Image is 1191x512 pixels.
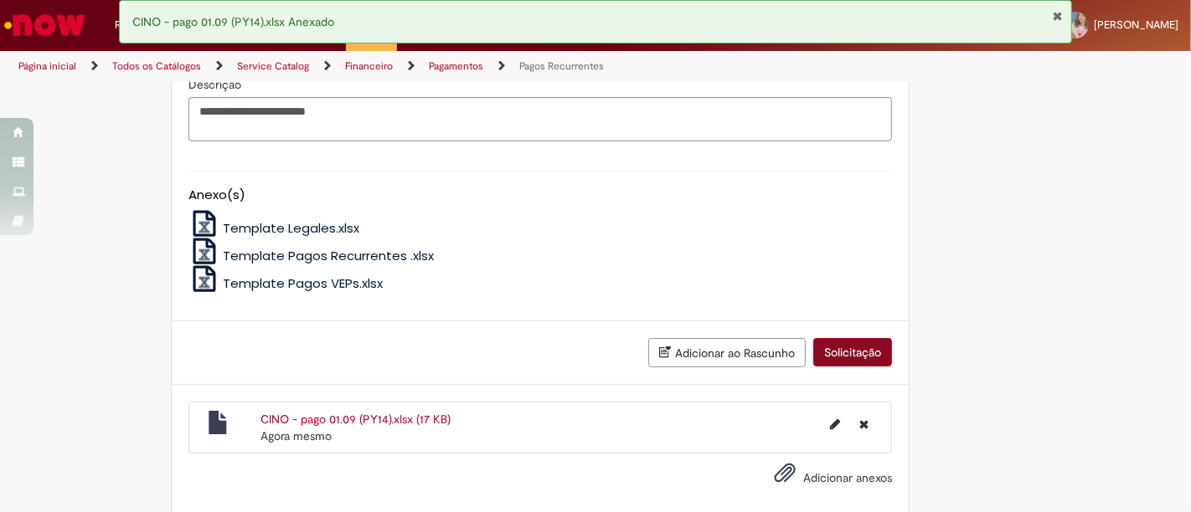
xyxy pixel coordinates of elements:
[188,219,360,237] a: Template Legales.xlsx
[188,97,892,141] textarea: Descrição
[648,338,806,367] button: Adicionar ao Rascunho
[115,17,173,33] span: Requisições
[1094,18,1178,32] span: [PERSON_NAME]
[519,59,604,73] a: Pagos Recurrentes
[188,188,892,202] h5: Anexo(s)
[820,411,850,438] button: Editar nome de arquivo CINO - pago 01.09 (PY14).xlsx
[345,59,393,73] a: Financeiro
[18,59,76,73] a: Página inicial
[188,77,245,92] span: Descrição
[132,14,334,29] span: CINO - pago 01.09 (PY14).xlsx Anexado
[112,59,201,73] a: Todos os Catálogos
[803,470,892,485] span: Adicionar anexos
[223,247,434,264] span: Template Pagos Recurrentes .xlsx
[260,412,451,427] a: CINO - pago 01.09 (PY14).xlsx (17 KB)
[13,51,781,82] ul: Trilhas de página
[770,458,800,496] button: Adicionar anexos
[223,219,359,237] span: Template Legales.xlsx
[260,428,332,443] span: Agora mesmo
[188,274,384,292] a: Template Pagos VEPs.xlsx
[2,8,88,42] img: ServiceNow
[188,247,435,264] a: Template Pagos Recurrentes .xlsx
[813,338,892,366] button: Solicitação
[260,428,332,443] time: 29/08/2025 19:12:45
[237,59,309,73] a: Service Catalog
[429,59,483,73] a: Pagamentos
[849,411,879,438] button: Excluir CINO - pago 01.09 (PY14).xlsx
[223,274,383,292] span: Template Pagos VEPs.xlsx
[1052,9,1063,23] button: Fechar Notificação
